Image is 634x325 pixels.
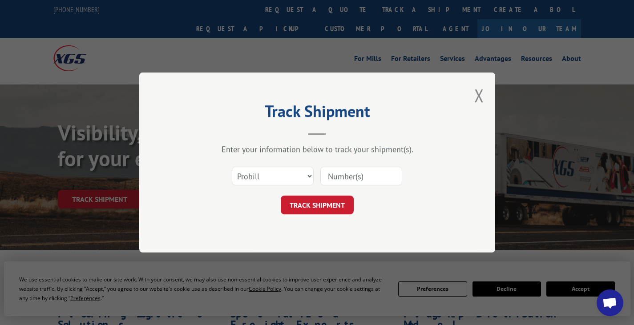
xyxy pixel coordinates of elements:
[184,144,451,154] div: Enter your information below to track your shipment(s).
[281,196,354,214] button: TRACK SHIPMENT
[320,167,402,185] input: Number(s)
[184,105,451,122] h2: Track Shipment
[597,289,623,316] div: Open chat
[474,84,484,107] button: Close modal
